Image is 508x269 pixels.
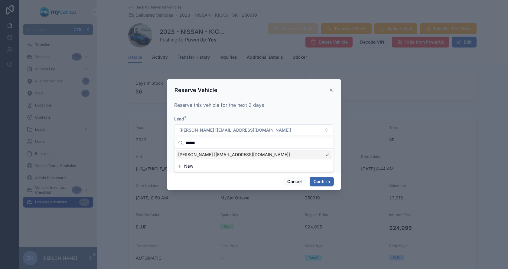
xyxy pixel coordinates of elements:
[174,149,334,161] div: Suggestions
[310,177,334,186] button: Confirm
[283,177,306,186] button: Cancel
[174,124,334,136] button: Select Button
[174,87,217,94] h3: Reserve Vehicle
[184,163,193,169] span: New
[177,163,331,169] button: New
[174,116,184,121] span: Lead
[174,102,264,108] span: Reserve this vehicle for the next 2 days
[178,152,290,158] span: [PERSON_NAME] [[EMAIL_ADDRESS][DOMAIN_NAME]]
[179,127,291,133] span: [PERSON_NAME] [[EMAIL_ADDRESS][DOMAIN_NAME]]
